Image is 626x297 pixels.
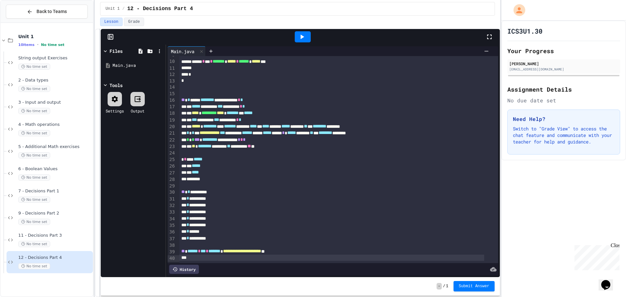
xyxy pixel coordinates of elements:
span: 5 - Additional Math exercises [18,144,92,150]
span: 7 - Decisions Part 1 [18,188,92,194]
iframe: chat widget [572,243,619,270]
button: Back to Teams [6,5,88,19]
span: 9 - Decisions Part 2 [18,211,92,216]
div: [EMAIL_ADDRESS][DOMAIN_NAME] [509,67,618,72]
span: / [443,284,445,289]
div: 18 [168,110,176,117]
div: 15 [168,91,176,97]
div: 17 [168,104,176,110]
div: 21 [168,130,176,137]
p: Switch to "Grade View" to access the chat feature and communicate with your teacher for help and ... [513,126,615,145]
div: Files [110,48,123,54]
div: 19 [168,117,176,124]
button: Submit Answer [454,281,495,291]
div: 28 [168,176,176,183]
span: 12 - Decisions Part 4 [127,5,193,13]
div: 14 [168,84,176,91]
div: 16 [168,97,176,104]
span: No time set [18,241,50,247]
div: 12 [168,71,176,78]
div: 20 [168,124,176,130]
span: • [37,42,38,47]
h2: Your Progress [507,46,620,55]
span: No time set [18,197,50,203]
div: 23 [168,143,176,150]
div: 36 [168,229,176,235]
div: 13 [168,78,176,84]
span: No time set [18,219,50,225]
div: Chat with us now!Close [3,3,45,41]
div: Settings [106,108,124,114]
span: 1 [446,284,448,289]
div: 30 [168,189,176,196]
h3: Need Help? [513,115,615,123]
div: 25 [168,156,176,163]
div: [PERSON_NAME] [509,61,618,67]
iframe: chat widget [599,271,619,290]
div: 22 [168,137,176,143]
div: 34 [168,216,176,222]
div: Main.java [168,46,206,56]
span: 4 - Math operations [18,122,92,127]
span: No time set [18,108,50,114]
div: Main.java [112,62,163,69]
div: 33 [168,209,176,215]
div: Tools [110,82,123,89]
span: No time set [18,263,50,269]
span: 10 items [18,43,35,47]
span: No time set [18,130,50,136]
div: 35 [168,222,176,229]
div: No due date set [507,97,620,104]
div: 39 [168,249,176,255]
div: 27 [168,170,176,176]
div: 10 [168,58,176,65]
div: Main.java [168,48,198,55]
div: 26 [168,163,176,170]
button: Grade [124,18,144,26]
div: Output [131,108,144,114]
span: 3 - Input and output [18,100,92,105]
span: String output Exercises [18,55,92,61]
span: No time set [18,64,50,70]
div: History [169,265,199,274]
button: Lesson [100,18,123,26]
span: Unit 1 [18,34,92,39]
span: No time set [41,43,65,47]
div: 40 [168,255,176,262]
span: No time set [18,152,50,158]
span: No time set [18,174,50,181]
div: My Account [507,3,527,18]
span: - [437,283,441,290]
div: 24 [168,150,176,156]
div: 29 [168,183,176,189]
span: Submit Answer [459,284,489,289]
h2: Assignment Details [507,85,620,94]
span: Back to Teams [37,8,67,15]
span: 6 - Boolean Values [18,166,92,172]
div: 38 [168,242,176,249]
span: Unit 1 [106,6,120,11]
span: 11 - Decisions Part 3 [18,233,92,238]
div: 11 [168,65,176,72]
div: 31 [168,196,176,202]
h1: ICS3U1.30 [507,26,543,36]
div: 37 [168,236,176,242]
div: 32 [168,202,176,209]
span: 12 - Decisions Part 4 [18,255,92,260]
span: / [122,6,125,11]
span: 2 - Data types [18,78,92,83]
span: No time set [18,86,50,92]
